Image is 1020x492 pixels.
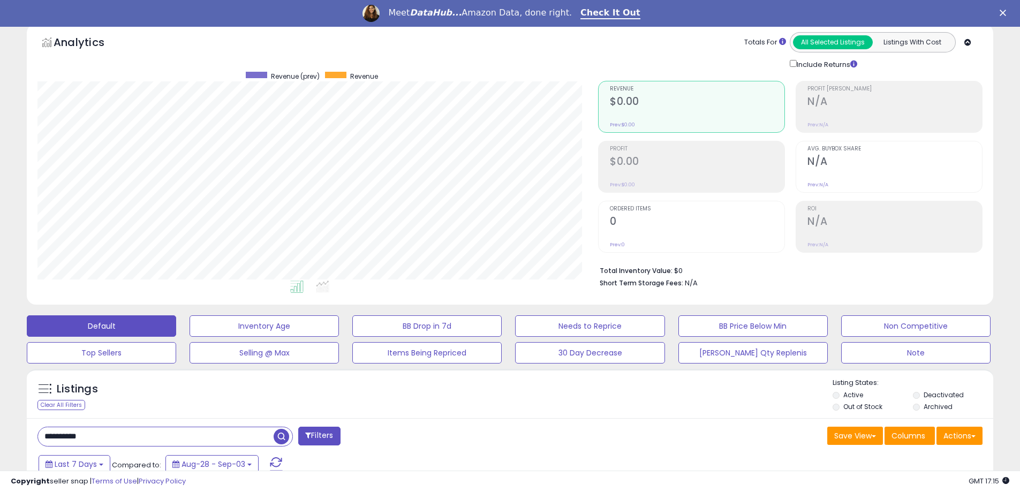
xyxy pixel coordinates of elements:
[924,390,964,399] label: Deactivated
[843,402,882,411] label: Out of Stock
[827,427,883,445] button: Save View
[841,342,991,364] button: Note
[891,430,925,441] span: Columns
[841,315,991,337] button: Non Competitive
[807,155,982,170] h2: N/A
[610,122,635,128] small: Prev: $0.00
[57,382,98,397] h5: Listings
[362,5,380,22] img: Profile image for Georgie
[610,181,635,188] small: Prev: $0.00
[190,342,339,364] button: Selling @ Max
[885,427,935,445] button: Columns
[610,215,784,230] h2: 0
[610,95,784,110] h2: $0.00
[352,315,502,337] button: BB Drop in 7d
[807,241,828,248] small: Prev: N/A
[872,35,952,49] button: Listings With Cost
[600,266,673,275] b: Total Inventory Value:
[182,459,245,470] span: Aug-28 - Sep-03
[410,7,462,18] i: DataHub...
[610,241,625,248] small: Prev: 0
[678,315,828,337] button: BB Price Below Min
[112,460,161,470] span: Compared to:
[793,35,873,49] button: All Selected Listings
[924,402,953,411] label: Archived
[515,315,664,337] button: Needs to Reprice
[11,476,186,487] div: seller snap | |
[27,342,176,364] button: Top Sellers
[352,342,502,364] button: Items Being Repriced
[744,37,786,48] div: Totals For
[37,400,85,410] div: Clear All Filters
[807,146,982,152] span: Avg. Buybox Share
[807,122,828,128] small: Prev: N/A
[515,342,664,364] button: 30 Day Decrease
[685,278,698,288] span: N/A
[600,278,683,287] b: Short Term Storage Fees:
[139,476,186,486] a: Privacy Policy
[610,206,784,212] span: Ordered Items
[580,7,640,19] a: Check It Out
[165,455,259,473] button: Aug-28 - Sep-03
[600,263,974,276] li: $0
[27,315,176,337] button: Default
[54,35,125,52] h5: Analytics
[92,476,137,486] a: Terms of Use
[807,215,982,230] h2: N/A
[807,86,982,92] span: Profit [PERSON_NAME]
[969,476,1009,486] span: 2025-09-11 17:15 GMT
[55,459,97,470] span: Last 7 Days
[610,86,784,92] span: Revenue
[39,455,110,473] button: Last 7 Days
[190,315,339,337] button: Inventory Age
[807,95,982,110] h2: N/A
[11,476,50,486] strong: Copyright
[298,427,340,445] button: Filters
[807,181,828,188] small: Prev: N/A
[678,342,828,364] button: [PERSON_NAME] Qty Replenis
[610,146,784,152] span: Profit
[610,155,784,170] h2: $0.00
[388,7,572,18] div: Meet Amazon Data, done right.
[843,390,863,399] label: Active
[782,58,870,70] div: Include Returns
[807,206,982,212] span: ROI
[833,378,993,388] p: Listing States:
[350,72,378,81] span: Revenue
[936,427,983,445] button: Actions
[271,72,320,81] span: Revenue (prev)
[1000,10,1010,16] div: Close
